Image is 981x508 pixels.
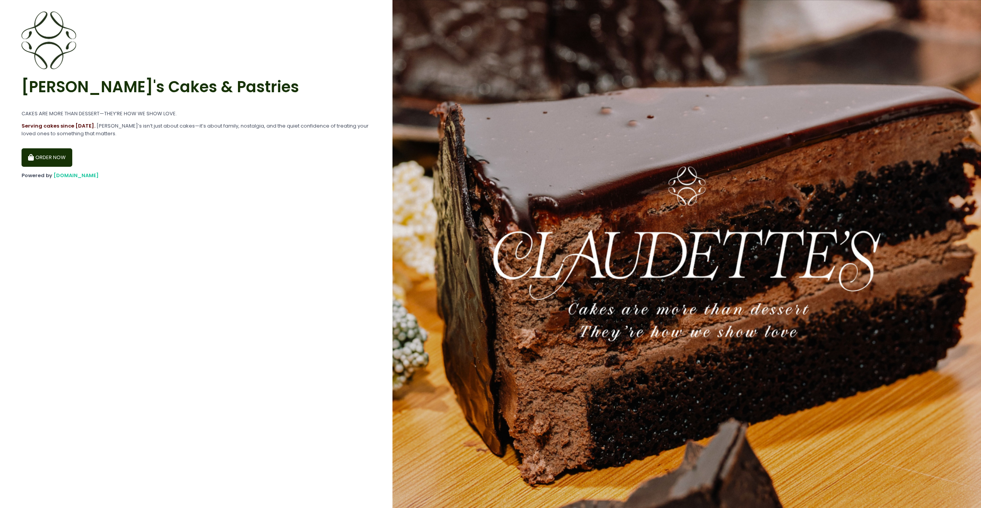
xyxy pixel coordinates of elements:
div: CAKES ARE MORE THAN DESSERT—THEY’RE HOW WE SHOW LOVE. [22,110,371,118]
div: [PERSON_NAME]'s Cakes & Pastries [22,69,371,105]
b: Serving cakes since [DATE]. [22,122,95,129]
button: ORDER NOW [22,148,72,167]
div: Powered by [22,172,371,179]
div: [PERSON_NAME]’s isn’t just about cakes—it’s about family, nostalgia, and the quiet confidence of ... [22,122,371,137]
img: Claudette’s Cakeshop [22,12,76,69]
a: [DOMAIN_NAME] [53,172,99,179]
